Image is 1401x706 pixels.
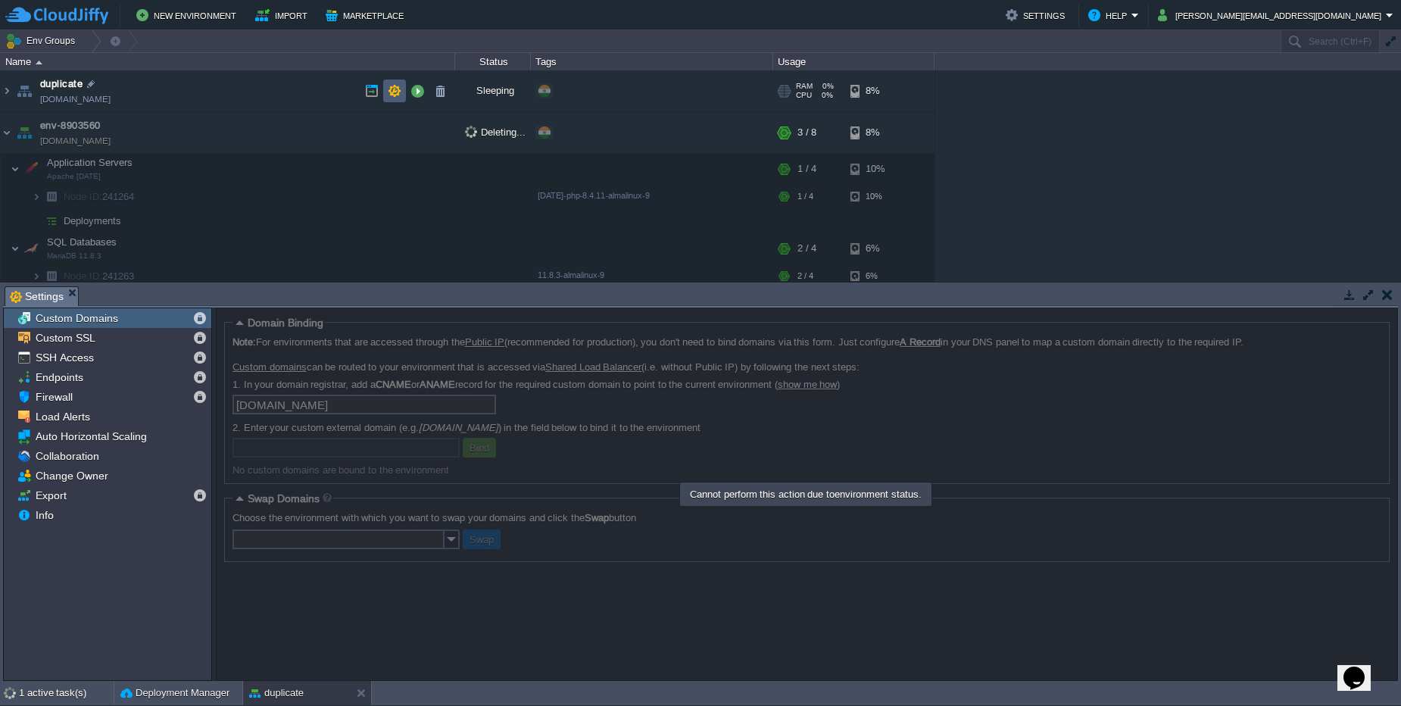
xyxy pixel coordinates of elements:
[682,484,930,505] div: Cannot perform this action due to environment status.
[538,191,650,200] span: [DATE]-php-8.4.11-almalinux-9
[33,449,101,463] a: Collaboration
[1,112,13,153] img: AMDAwAAAACH5BAEAAAAALAAAAAABAAEAAAICRAEAOw==
[818,91,833,100] span: 0%
[850,264,900,288] div: 6%
[41,185,62,208] img: AMDAwAAAACH5BAEAAAAALAAAAAABAAEAAAICRAEAOw==
[45,236,119,248] span: SQL Databases
[40,92,111,107] a: [DOMAIN_NAME]
[10,287,64,306] span: Settings
[532,53,772,70] div: Tags
[1006,6,1069,24] button: Settings
[62,214,123,227] a: Deployments
[14,112,35,153] img: AMDAwAAAACH5BAEAAAAALAAAAAABAAEAAAICRAEAOw==
[5,30,80,52] button: Env Groups
[797,185,813,208] div: 1 / 4
[14,70,35,111] img: AMDAwAAAACH5BAEAAAAALAAAAAABAAEAAAICRAEAOw==
[33,351,96,364] a: SSH Access
[41,264,62,288] img: AMDAwAAAACH5BAEAAAAALAAAAAABAAEAAAICRAEAOw==
[33,390,75,404] a: Firewall
[33,370,86,384] a: Endpoints
[33,469,111,483] a: Change Owner
[33,410,92,423] a: Load Alerts
[45,236,119,248] a: SQL DatabasesMariaDB 11.8.3
[465,126,526,138] span: Deleting...
[41,209,62,233] img: AMDAwAAAACH5BAEAAAAALAAAAAABAAEAAAICRAEAOw==
[850,185,900,208] div: 10%
[33,430,149,443] a: Auto Horizontal Scaling
[1158,6,1386,24] button: [PERSON_NAME][EMAIL_ADDRESS][DOMAIN_NAME]
[796,82,813,91] span: RAM
[774,53,934,70] div: Usage
[64,270,102,282] span: Node ID:
[20,233,42,264] img: AMDAwAAAACH5BAEAAAAALAAAAAABAAEAAAICRAEAOw==
[797,233,816,264] div: 2 / 4
[20,154,42,184] img: AMDAwAAAACH5BAEAAAAALAAAAAABAAEAAAICRAEAOw==
[249,686,304,701] button: duplicate
[850,112,900,153] div: 8%
[32,185,41,208] img: AMDAwAAAACH5BAEAAAAALAAAAAABAAEAAAICRAEAOw==
[33,331,98,345] a: Custom SSL
[850,70,900,111] div: 8%
[850,233,900,264] div: 6%
[1,70,13,111] img: AMDAwAAAACH5BAEAAAAALAAAAAABAAEAAAICRAEAOw==
[45,157,135,168] a: Application ServersApache [DATE]
[33,311,120,325] a: Custom Domains
[11,233,20,264] img: AMDAwAAAACH5BAEAAAAALAAAAAABAAEAAAICRAEAOw==
[136,6,241,24] button: New Environment
[19,681,114,705] div: 1 active task(s)
[47,172,101,181] span: Apache [DATE]
[850,154,900,184] div: 10%
[255,6,312,24] button: Import
[797,154,816,184] div: 1 / 4
[32,209,41,233] img: AMDAwAAAACH5BAEAAAAALAAAAAABAAEAAAICRAEAOw==
[538,270,604,280] span: 11.8.3-almalinux-9
[33,508,56,522] a: Info
[62,270,136,283] span: 241263
[5,6,108,25] img: CloudJiffy
[1337,645,1386,691] iframe: chat widget
[797,264,813,288] div: 2 / 4
[455,70,531,111] div: Sleeping
[11,154,20,184] img: AMDAwAAAACH5BAEAAAAALAAAAAABAAEAAAICRAEAOw==
[40,133,111,148] a: [DOMAIN_NAME]
[62,270,136,283] a: Node ID:241263
[33,489,69,502] a: Export
[36,61,42,64] img: AMDAwAAAACH5BAEAAAAALAAAAAABAAEAAAICRAEAOw==
[796,91,812,100] span: CPU
[2,53,454,70] div: Name
[32,264,41,288] img: AMDAwAAAACH5BAEAAAAALAAAAAABAAEAAAICRAEAOw==
[47,251,101,261] span: MariaDB 11.8.3
[797,112,816,153] div: 3 / 8
[456,53,530,70] div: Status
[45,156,135,169] span: Application Servers
[40,118,101,133] a: env-8903560
[326,6,408,24] button: Marketplace
[40,77,83,92] a: duplicate
[1088,6,1131,24] button: Help
[819,82,834,91] span: 0%
[62,190,136,203] a: Node ID:241264
[64,191,102,202] span: Node ID:
[120,686,229,701] button: Deployment Manager
[62,190,136,203] span: 241264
